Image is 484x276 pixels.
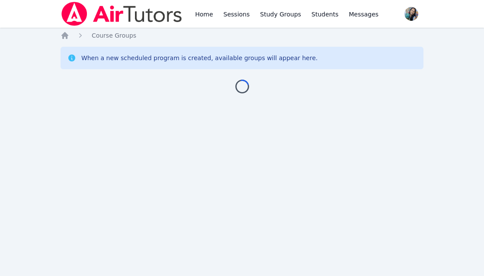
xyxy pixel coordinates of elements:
div: When a new scheduled program is created, available groups will appear here. [81,54,318,62]
nav: Breadcrumb [61,31,423,40]
span: Course Groups [92,32,136,39]
a: Course Groups [92,31,136,40]
span: Messages [349,10,379,19]
img: Air Tutors [61,2,183,26]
